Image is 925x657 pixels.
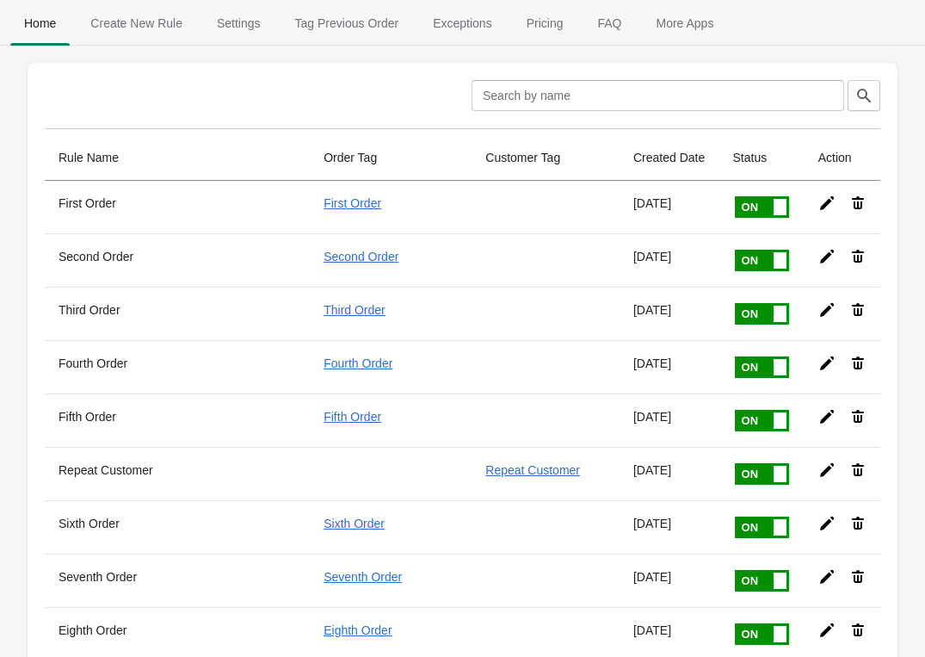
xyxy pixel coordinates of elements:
td: [DATE] [620,500,719,554]
span: FAQ [583,8,635,39]
th: Fourth Order [45,340,310,394]
a: Fifth Order [324,410,381,424]
th: Sixth Order [45,500,310,554]
a: Sixth Order [324,517,385,530]
a: Second Order [324,250,398,263]
a: Repeat Customer [485,463,580,477]
th: First Order [45,181,310,233]
th: Fifth Order [45,394,310,447]
th: Rule Name [45,135,310,181]
th: Order Tag [310,135,472,181]
button: Create_New_Rule [73,1,200,46]
span: Home [10,8,70,39]
th: Third Order [45,287,310,340]
td: [DATE] [620,287,719,340]
span: More Apps [642,8,727,39]
th: Second Order [45,233,310,287]
span: Create New Rule [77,8,196,39]
td: [DATE] [620,394,719,447]
input: Search by name [472,80,844,111]
span: Exceptions [419,8,505,39]
a: Eighth Order [324,623,392,637]
a: Seventh Order [324,570,402,584]
span: Pricing [513,8,577,39]
span: Tag Previous Order [281,8,413,39]
th: Repeat Customer [45,447,310,500]
th: Customer Tag [472,135,620,181]
td: [DATE] [620,554,719,607]
th: Status [719,135,805,181]
button: Home [7,1,73,46]
td: [DATE] [620,233,719,287]
th: Action [805,135,880,181]
td: [DATE] [620,181,719,233]
th: Seventh Order [45,554,310,607]
span: Settings [203,8,274,39]
th: Created Date [620,135,719,181]
a: First Order [324,196,381,210]
td: [DATE] [620,447,719,500]
button: Settings [200,1,278,46]
td: [DATE] [620,340,719,394]
a: Fourth Order [324,356,392,370]
a: Third Order [324,303,385,317]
